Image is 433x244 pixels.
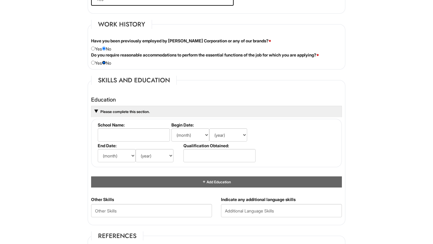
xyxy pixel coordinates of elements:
[91,76,177,85] legend: Skills and Education
[87,38,346,52] div: Yes No
[98,143,181,148] label: End Date:
[221,197,296,203] label: Indicate any additional language skills
[206,180,231,184] span: Add Education
[100,109,150,114] a: Please complete this section.
[221,204,342,217] input: Additional Language Skills
[87,52,346,66] div: Yes No
[98,122,169,127] label: School Name:
[91,38,271,44] label: Have you been previously employed by [PERSON_NAME] Corporation or any of our brands?
[202,180,231,184] a: Add Education
[183,143,255,148] label: Qualification Obtained:
[171,122,255,127] label: Begin Date:
[91,204,212,217] input: Other Skills
[91,97,342,103] h4: Education
[91,52,319,58] label: Do you require reasonable accommodations to perform the essential functions of the job for which ...
[91,197,114,203] label: Other Skills
[91,20,152,29] legend: Work History
[91,231,143,240] legend: References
